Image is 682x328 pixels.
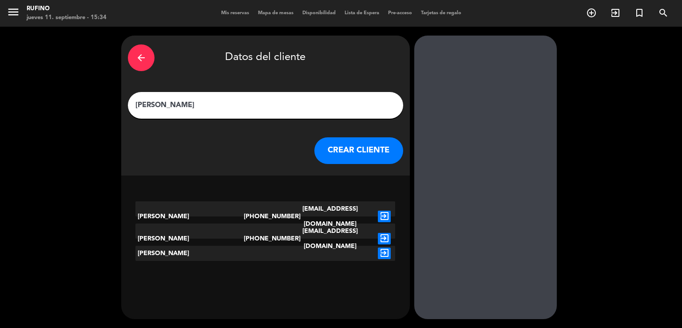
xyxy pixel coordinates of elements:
span: Lista de Espera [340,11,384,16]
i: exit_to_app [378,233,391,244]
i: exit_to_app [378,211,391,222]
div: Rufino [27,4,107,13]
i: arrow_back [136,52,147,63]
span: Mapa de mesas [254,11,298,16]
div: [EMAIL_ADDRESS][DOMAIN_NAME] [287,224,373,254]
i: exit_to_app [378,248,391,259]
i: exit_to_app [610,8,621,18]
i: search [658,8,669,18]
i: menu [7,5,20,19]
div: [PHONE_NUMBER] [244,224,287,254]
div: jueves 11. septiembre - 15:34 [27,13,107,22]
div: [PHONE_NUMBER] [244,201,287,232]
i: turned_in_not [634,8,645,18]
span: Pre-acceso [384,11,416,16]
span: Tarjetas de regalo [416,11,466,16]
button: menu [7,5,20,22]
div: [PERSON_NAME] [135,224,244,254]
button: CREAR CLIENTE [314,137,403,164]
div: [PERSON_NAME] [135,246,244,261]
span: Disponibilidad [298,11,340,16]
div: Datos del cliente [128,42,403,73]
input: Escriba nombre, correo electrónico o número de teléfono... [135,99,397,112]
i: add_circle_outline [586,8,597,18]
div: [PERSON_NAME] [135,201,244,232]
span: Mis reservas [217,11,254,16]
div: [EMAIL_ADDRESS][DOMAIN_NAME] [287,201,373,232]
